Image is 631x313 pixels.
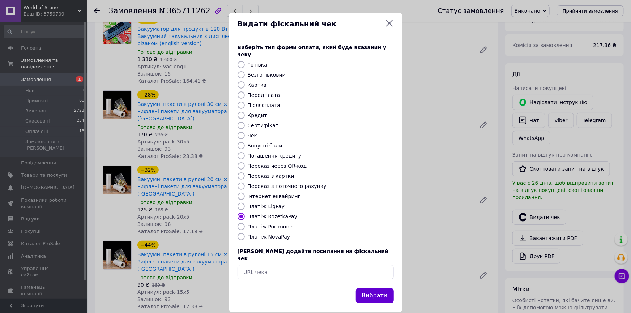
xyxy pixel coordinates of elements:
[248,193,301,199] label: Інтернет еквайринг
[248,173,294,179] label: Переказ з картки
[248,153,302,159] label: Погашення кредиту
[248,143,282,149] label: Бонусні бали
[248,92,280,98] label: Передплата
[238,19,382,29] span: Видати фіскальний чек
[248,234,290,240] label: Платіж NovaPay
[248,183,327,189] label: Переказ з поточного рахунку
[248,224,293,230] label: Платіж Portmone
[238,248,389,261] span: [PERSON_NAME] додайте посилання на фіскальний чек
[238,44,387,57] span: Виберіть тип форми оплати, який буде вказаний у чеку
[248,62,267,68] label: Готівка
[248,102,281,108] label: Післясплата
[248,82,267,88] label: Картка
[248,133,257,138] label: Чек
[356,288,394,304] button: Вибрати
[248,123,279,128] label: Сертифікат
[248,203,285,209] label: Платіж LiqPay
[248,214,297,219] label: Платіж RozetkaPay
[248,112,267,118] label: Кредит
[248,72,286,78] label: Безготівковий
[248,163,307,169] label: Переказ через QR-код
[238,265,394,279] input: URL чека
